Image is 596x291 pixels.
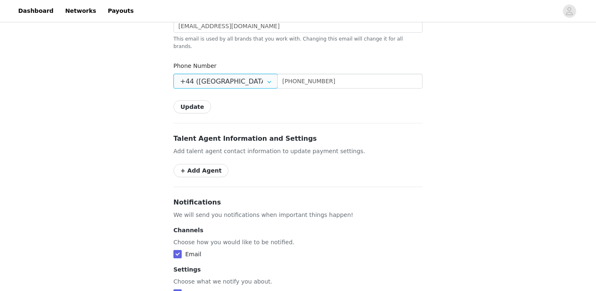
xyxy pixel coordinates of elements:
div: avatar [565,5,573,18]
p: Add talent agent contact information to update payment settings. [173,147,423,156]
p: We will send you notifications when important things happen! [173,211,423,219]
p: Channels [173,226,423,235]
p: Settings [173,265,423,274]
button: + Add Agent [173,164,228,177]
button: Update [173,100,211,113]
div: This email is used by all brands that you work with. Changing this email will change it for all b... [173,34,423,50]
span: Email [185,251,201,257]
a: Payouts [103,2,139,20]
p: Choose how you would like to be notified. [173,238,423,247]
h3: Notifications [173,197,423,207]
label: Phone Number [173,63,216,69]
a: Networks [60,2,101,20]
p: Choose what we notify you about. [173,277,423,286]
input: Country [173,74,278,89]
input: (XXX) XXX-XXXX [277,74,423,89]
h3: Talent Agent Information and Settings [173,134,423,144]
a: Dashboard [13,2,58,20]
